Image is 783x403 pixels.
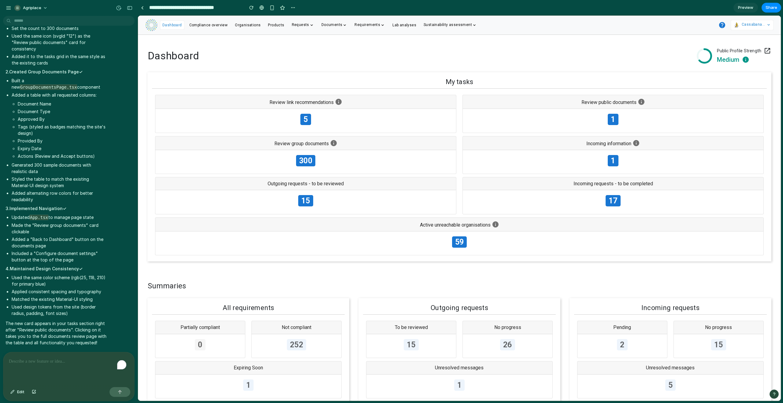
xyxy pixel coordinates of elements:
[6,265,108,272] h3: 4. ✓
[144,309,173,315] span: Not compliant
[18,153,108,159] li: Actions (Review and Accept buttons)
[12,222,108,235] li: Made the "Review group documents" card clickable
[51,7,90,12] span: Compliance overview
[443,84,499,90] span: Review public documents
[436,287,629,299] div: Incoming requests
[12,296,108,302] li: Matched the existing Material-UI styling
[12,33,108,52] li: Used the same icon (svgId "12") as the "Review public documents" card for consistency
[579,40,602,48] span: Medium
[7,3,20,16] img: Agriplace
[314,221,329,232] span: 59
[18,101,108,107] li: Document Name
[12,25,108,31] li: Set the count to 300 documents
[436,165,515,171] span: Incoming requests - to be completed
[448,125,493,131] span: Incoming information
[470,139,480,151] span: 1
[10,34,61,46] span: Dashboard
[12,176,108,189] li: Styled the table to match the existing Material-UI design system
[14,287,207,299] div: All requirements
[475,309,493,315] span: Pending
[154,7,171,11] span: Requests
[23,5,41,11] span: Agriplace
[468,179,482,191] span: 17
[9,69,79,74] strong: Created Group Documents Page
[12,3,51,13] button: Agriplace
[130,7,146,12] span: Products
[17,389,24,395] span: Edit
[7,387,28,397] button: Edit
[18,116,108,122] li: Approved By
[184,7,205,11] span: Documents
[149,324,168,335] span: 252
[225,287,418,299] div: Outgoing requests
[160,179,175,191] span: 15
[12,214,108,221] li: Updated to manage page state
[12,162,108,175] li: Generated 300 sample documents with realistic data
[567,309,594,315] span: No progress
[132,84,196,90] span: Review link recommendations
[766,5,777,11] span: Share
[10,266,48,275] span: Summaries
[257,309,290,315] span: To be reviewed
[738,5,753,11] span: Preview
[282,206,353,212] span: Active unreachable organisations
[12,304,108,316] li: Used design tokens from the site (border radius, padding, font sizes)
[573,324,588,335] span: 15
[18,108,108,115] li: Document Type
[266,324,280,335] span: 15
[12,274,108,287] li: Used the same color scheme (rgb(25, 118, 210) for primary blue)
[12,77,108,91] li: Built a new component
[527,364,538,375] span: 5
[57,324,67,335] span: 0
[12,53,108,66] li: Added it to the tasks grid in the same style as the existing cards
[12,288,108,295] li: Applied consistent spacing and typography
[470,98,480,109] span: 1
[595,6,601,12] img: Cassabanana
[217,7,242,11] span: Requirements
[297,349,346,355] span: Unresolved messages
[97,7,123,12] span: Organisations
[3,352,134,385] div: To enrich screen reader interactions, please activate Accessibility in Grammarly extension settings
[254,7,278,12] span: Lab analyses
[12,92,108,159] li: Added a table with all requested columns:
[12,190,108,203] li: Added alternating row colors for better readability
[12,236,108,249] li: Added a "Back to Dashboard" button on the documents page
[43,309,82,315] span: Partially compliant
[508,349,557,355] span: Unresolved messages
[20,84,77,90] code: GroupDocumentsPage.tsx
[579,32,623,38] span: Public Profile Strength
[12,250,108,263] li: Included a "Configure document settings" button at the top of the page
[30,215,48,220] code: App.tsx
[604,6,628,12] p: Cassabanana
[6,68,108,75] h3: 2. ✓
[356,309,383,315] span: No progress
[18,145,108,152] li: Expiry Date
[6,205,108,212] h3: 3. ✓
[24,7,44,12] span: Dashboard
[130,165,206,171] span: Outgoing requests - to be reviewed
[362,324,377,335] span: 26
[762,3,781,13] button: Share
[479,324,489,335] span: 2
[158,139,177,151] span: 300
[14,61,629,73] div: My tasks
[105,364,116,375] span: 1
[10,266,79,271] strong: Maintained Design Consistency
[316,364,327,375] span: 1
[286,7,334,11] span: Sustainability assessment
[6,320,108,346] p: The new card appears in your tasks section right after "Review public documents". Clicking on it ...
[18,138,108,144] li: Provided By
[96,349,125,355] span: Expiring Soon
[136,125,191,131] span: Review group documents
[18,124,108,136] li: Tags (styled as badges matching the site's design)
[162,98,173,109] span: 5
[9,206,63,211] strong: Implemented Navigation
[733,3,758,13] a: Preview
